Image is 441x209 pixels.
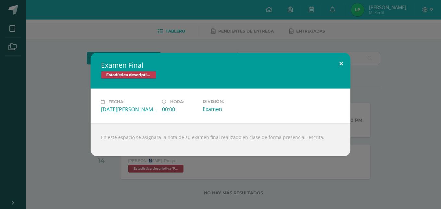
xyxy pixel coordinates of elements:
div: Examen [203,105,258,113]
span: Fecha: [108,99,124,104]
button: Close (Esc) [332,53,350,75]
label: División: [203,99,258,104]
div: [DATE][PERSON_NAME] [101,106,157,113]
h2: Examen Final [101,61,340,70]
span: Estadística descriptiva [101,71,156,79]
div: En este espacio se asignará la nota de su examen final realizado en clase de forma presencial- es... [91,123,350,156]
div: 00:00 [162,106,197,113]
span: Hora: [170,99,184,104]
